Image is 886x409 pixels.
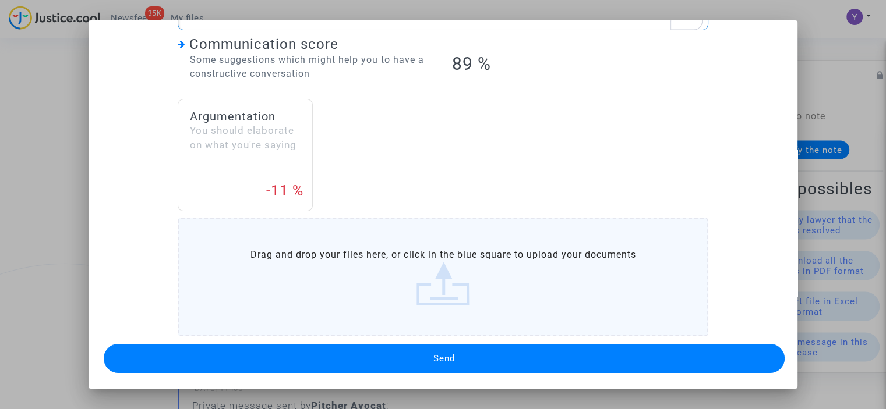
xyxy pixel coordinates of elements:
h1: 89 % [451,54,708,74]
div: Some suggestions which might help you to have a constructive conversation [178,53,435,81]
div: -11 % [266,180,303,202]
div: You should elaborate on what you're saying [190,123,301,153]
span: Communication score [189,36,338,52]
button: Send [104,344,785,373]
span: Send [433,353,455,364]
h4: Argumentation [190,109,301,123]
